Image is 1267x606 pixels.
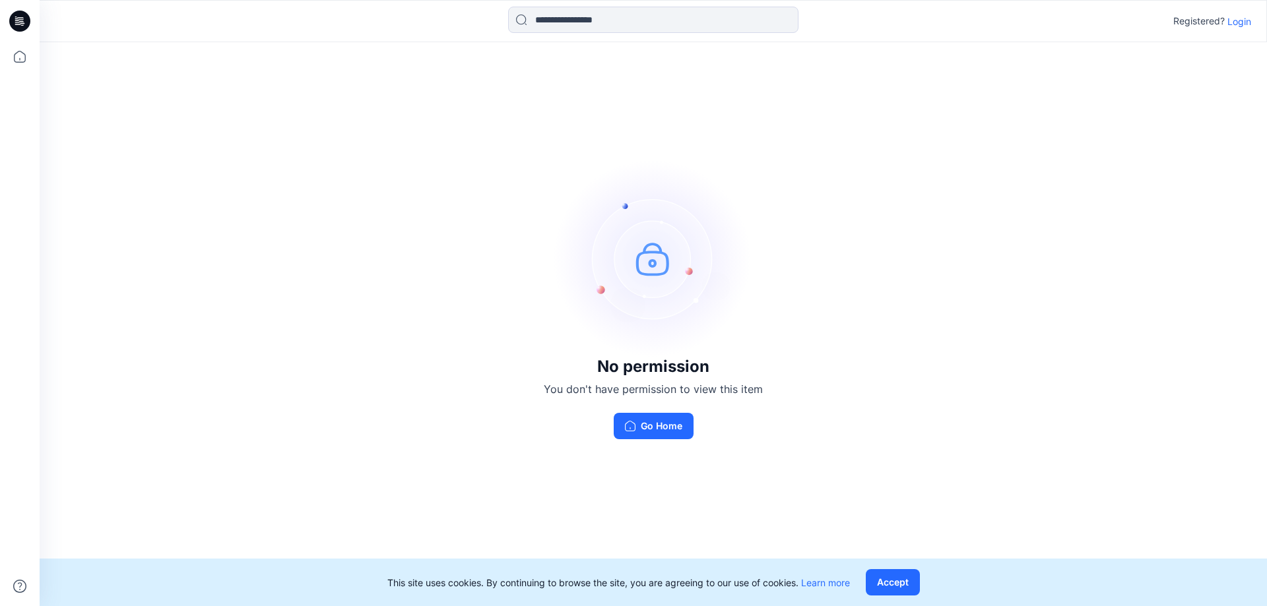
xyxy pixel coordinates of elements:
p: Registered? [1173,13,1225,29]
p: You don't have permission to view this item [544,381,763,397]
button: Accept [866,569,920,595]
a: Learn more [801,577,850,588]
img: no-perm.svg [554,160,752,357]
button: Go Home [614,413,694,439]
h3: No permission [544,357,763,376]
p: Login [1227,15,1251,28]
p: This site uses cookies. By continuing to browse the site, you are agreeing to our use of cookies. [387,576,850,590]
